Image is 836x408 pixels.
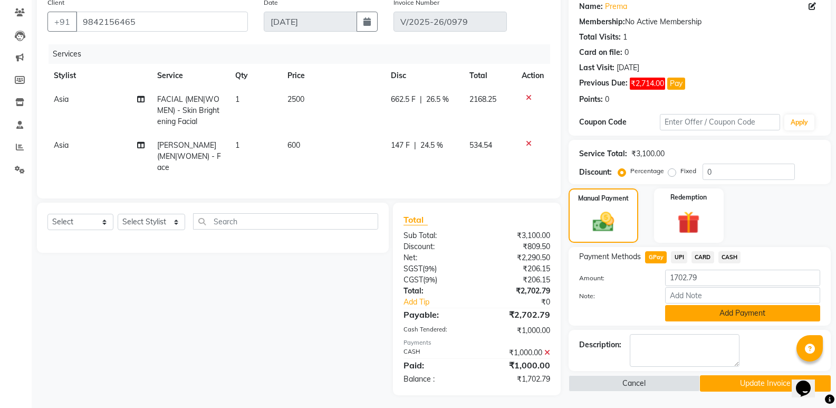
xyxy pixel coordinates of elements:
[157,94,219,126] span: FACIAL (MEN|WOMEN) - Skin Brightening Facial
[151,64,229,88] th: Service
[426,94,449,105] span: 26.5 %
[477,347,558,358] div: ₹1,000.00
[623,32,627,43] div: 1
[515,64,550,88] th: Action
[477,230,558,241] div: ₹3,100.00
[579,16,625,27] div: Membership:
[579,339,621,350] div: Description:
[579,47,622,58] div: Card on file:
[579,148,627,159] div: Service Total:
[287,140,300,150] span: 600
[691,251,714,263] span: CARD
[630,166,664,176] label: Percentage
[396,297,491,308] a: Add Tip
[660,114,780,130] input: Enter Offer / Coupon Code
[671,251,687,263] span: UPI
[784,115,814,130] button: Apply
[477,241,558,252] div: ₹809.50
[469,94,496,104] span: 2168.25
[579,16,820,27] div: No Active Membership
[425,264,435,273] span: 9%
[586,210,621,234] img: _cash.svg
[579,117,659,128] div: Coupon Code
[477,252,558,263] div: ₹2,290.50
[403,264,422,273] span: SGST
[235,94,239,104] span: 1
[579,251,641,262] span: Payment Methods
[420,140,443,151] span: 24.5 %
[157,140,221,172] span: [PERSON_NAME] (MEN|WOMEN) - Face
[396,325,477,336] div: Cash Tendered:
[477,286,558,297] div: ₹2,702.79
[414,140,416,151] span: |
[396,274,477,286] div: ( )
[54,140,69,150] span: Asia
[477,374,558,385] div: ₹1,702.79
[631,148,665,159] div: ₹3,100.00
[624,47,629,58] div: 0
[579,32,621,43] div: Total Visits:
[579,94,603,105] div: Points:
[670,208,707,236] img: _gift.svg
[477,308,558,321] div: ₹2,702.79
[670,193,707,202] label: Redemption
[477,359,558,372] div: ₹1,000.00
[396,308,477,321] div: Payable:
[403,214,428,225] span: Total
[680,166,696,176] label: Fixed
[229,64,281,88] th: Qty
[49,44,558,64] div: Services
[396,286,477,297] div: Total:
[617,62,639,73] div: [DATE]
[463,64,515,88] th: Total
[425,276,435,284] span: 9%
[396,374,477,385] div: Balance :
[54,94,69,104] span: Asia
[385,64,463,88] th: Disc
[420,94,422,105] span: |
[396,252,477,263] div: Net:
[477,274,558,286] div: ₹206.15
[665,305,820,321] button: Add Payment
[630,78,665,90] span: ₹2,714.00
[396,230,477,241] div: Sub Total:
[76,12,248,32] input: Search by Name/Mobile/Email/Code
[281,64,385,88] th: Price
[605,94,609,105] div: 0
[579,1,603,12] div: Name:
[579,167,612,178] div: Discount:
[665,270,820,286] input: Amount
[579,62,614,73] div: Last Visit:
[193,213,378,230] input: Search
[391,94,416,105] span: 662.5 F
[718,251,741,263] span: CASH
[700,375,831,392] button: Update Invoice
[569,375,699,392] button: Cancel
[403,275,423,284] span: CGST
[571,273,657,283] label: Amount:
[477,325,558,336] div: ₹1,000.00
[571,291,657,301] label: Note:
[667,78,685,90] button: Pay
[396,263,477,274] div: ( )
[477,263,558,274] div: ₹206.15
[47,12,77,32] button: +91
[645,251,667,263] span: GPay
[396,347,477,358] div: CASH
[235,140,239,150] span: 1
[792,366,825,397] iframe: chat widget
[287,94,304,104] span: 2500
[469,140,492,150] span: 534.54
[491,297,558,308] div: ₹0
[665,287,820,303] input: Add Note
[47,64,151,88] th: Stylist
[396,241,477,252] div: Discount:
[403,338,550,347] div: Payments
[579,78,628,90] div: Previous Due:
[391,140,410,151] span: 147 F
[578,194,629,203] label: Manual Payment
[605,1,627,12] a: Prema
[396,359,477,372] div: Paid:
